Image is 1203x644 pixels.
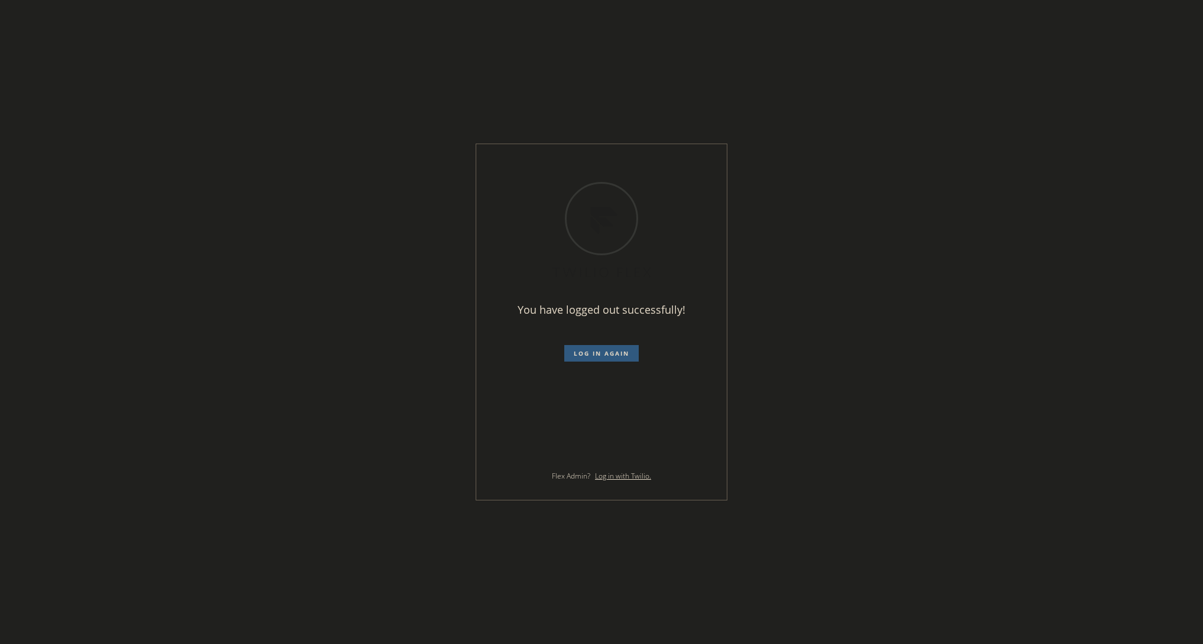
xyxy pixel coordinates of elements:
[574,349,629,357] span: Log in again
[595,471,651,481] a: Log in with Twilio.
[564,345,639,362] button: Log in again
[552,471,590,481] span: Flex Admin?
[518,303,685,317] span: You have logged out successfully!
